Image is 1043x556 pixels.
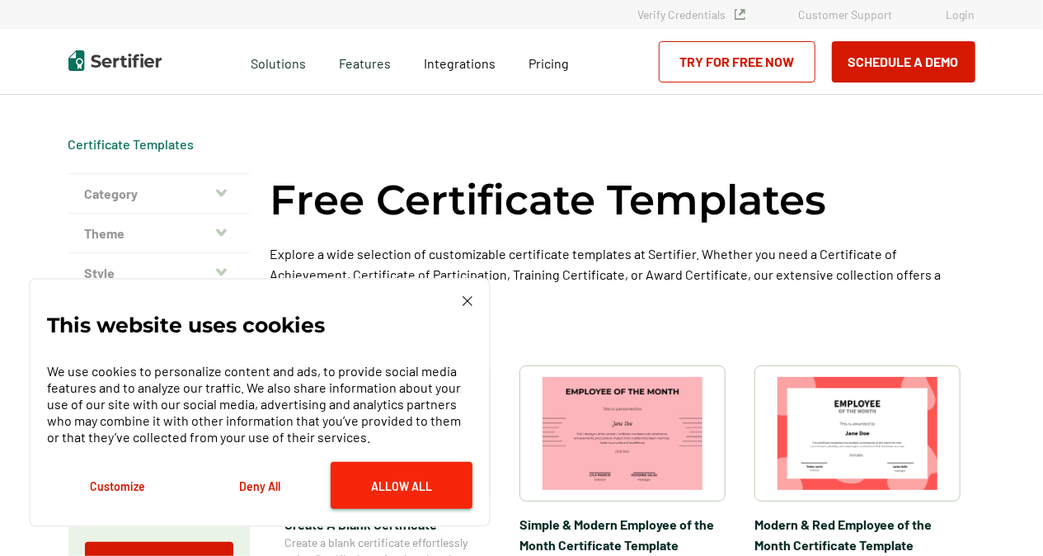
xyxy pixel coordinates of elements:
[47,317,325,333] p: This website uses cookies
[529,51,569,72] a: Pricing
[68,214,250,253] button: Theme
[799,7,893,21] a: Customer Support
[832,41,975,82] button: Schedule a Demo
[529,55,569,71] span: Pricing
[68,136,195,152] a: Certificate Templates
[47,363,472,445] p: We use cookies to personalize content and ads, to provide social media features and to analyze ou...
[754,514,961,555] span: Modern & Red Employee of the Month Certificate Template
[659,41,815,82] a: Try for Free Now
[463,296,472,306] img: Cookie Popup Close
[68,174,250,214] button: Category
[331,462,472,509] button: Allow All
[424,51,496,72] a: Integrations
[47,462,189,509] button: Customize
[778,377,937,490] img: Modern & Red Employee of the Month Certificate Template
[519,514,726,555] span: Simple & Modern Employee of the Month Certificate Template
[270,243,975,305] p: Explore a wide selection of customizable certificate templates at Sertifier. Whether you need a C...
[68,136,195,153] div: Breadcrumb
[189,462,331,509] button: Deny All
[68,253,250,293] button: Style
[339,51,391,72] span: Features
[68,50,162,71] img: Sertifier | Digital Credentialing Platform
[947,7,975,21] a: Login
[638,7,745,21] a: Verify Credentials
[424,55,496,71] span: Integrations
[68,136,195,153] span: Certificate Templates
[735,9,745,20] img: Verified
[251,51,306,72] span: Solutions
[270,173,827,227] h1: Free Certificate Templates
[543,377,702,490] img: Simple & Modern Employee of the Month Certificate Template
